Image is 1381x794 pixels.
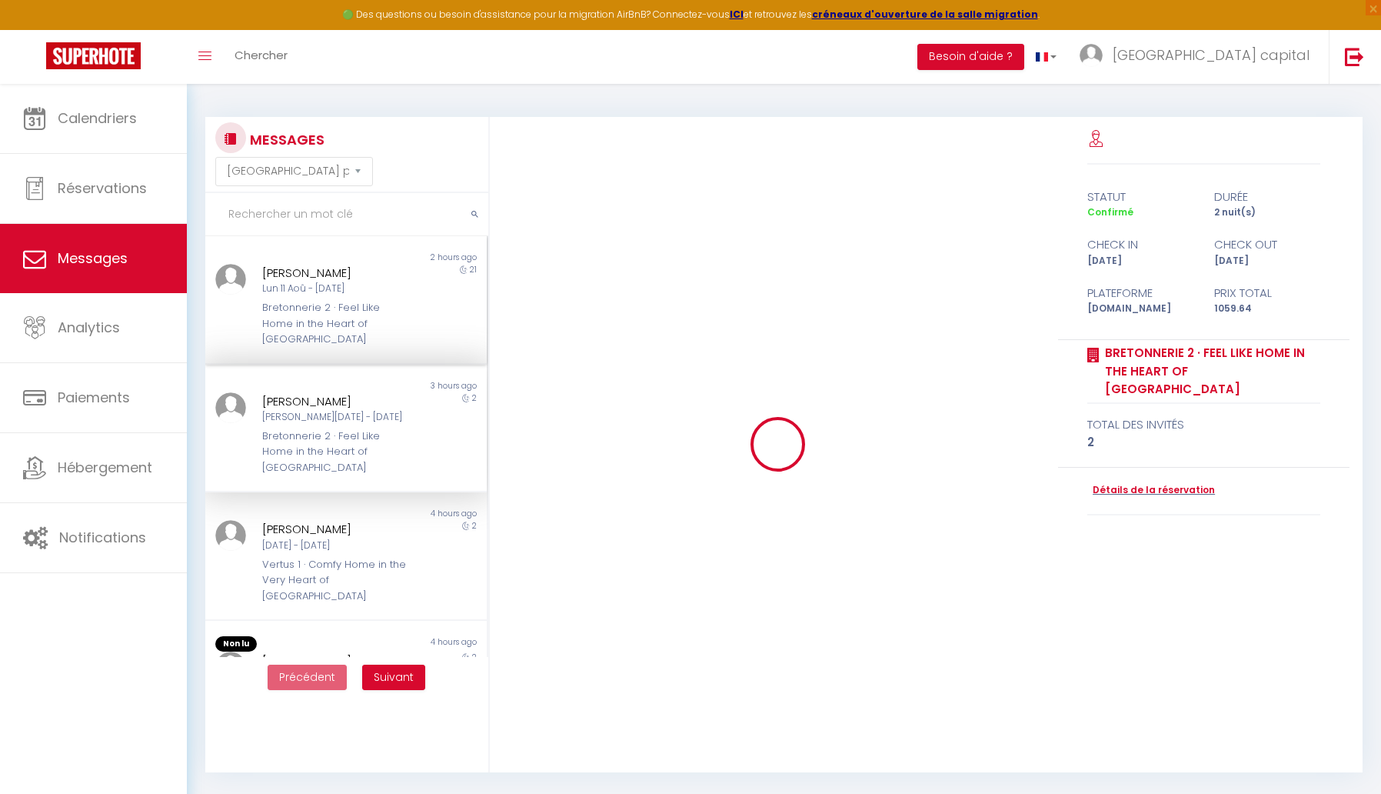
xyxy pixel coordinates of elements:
[1204,235,1331,254] div: check out
[279,669,335,685] span: Précédent
[58,458,152,477] span: Hébergement
[262,557,406,604] div: Vertus 1 · Comfy Home in the Very Heart of [GEOGRAPHIC_DATA]
[235,47,288,63] span: Chercher
[346,508,487,520] div: 4 hours ago
[262,282,406,296] div: Lun 11 Aoû - [DATE]
[472,652,477,663] span: 2
[374,669,414,685] span: Suivant
[262,539,406,553] div: [DATE] - [DATE]
[917,44,1024,70] button: Besoin d'aide ?
[223,30,299,84] a: Chercher
[262,300,406,347] div: Bretonnerie 2 · Feel Like Home in the Heart of [GEOGRAPHIC_DATA]
[1077,188,1204,206] div: statut
[472,392,477,404] span: 2
[262,520,406,539] div: [PERSON_NAME]
[1077,302,1204,316] div: [DOMAIN_NAME]
[58,318,120,337] span: Analytics
[362,665,425,691] button: Next
[470,264,477,275] span: 21
[215,520,246,551] img: ...
[215,264,246,295] img: ...
[1087,433,1320,452] div: 2
[1204,284,1331,302] div: Prix total
[12,6,58,52] button: Ouvrir le widget de chat LiveChat
[1077,284,1204,302] div: Plateforme
[262,410,406,425] div: [PERSON_NAME][DATE] - [DATE]
[346,636,487,652] div: 4 hours ago
[262,652,406,670] div: [PERSON_NAME]
[215,636,257,652] span: Non lu
[472,520,477,532] span: 2
[730,8,744,21] a: ICI
[262,264,406,282] div: [PERSON_NAME]
[1345,47,1364,66] img: logout
[1077,235,1204,254] div: check in
[205,193,488,236] input: Rechercher un mot clé
[58,388,130,407] span: Paiements
[1080,44,1103,67] img: ...
[46,42,141,69] img: Super Booking
[1204,254,1331,269] div: [DATE]
[1087,415,1320,434] div: total des invités
[58,178,147,198] span: Réservations
[346,252,487,264] div: 2 hours ago
[346,380,487,392] div: 3 hours ago
[1077,254,1204,269] div: [DATE]
[246,122,324,157] h3: MESSAGES
[1204,302,1331,316] div: 1059.64
[1087,483,1215,498] a: Détails de la réservation
[58,249,128,268] span: Messages
[1068,30,1329,84] a: ... [GEOGRAPHIC_DATA] capital
[215,392,246,423] img: ...
[1204,205,1331,220] div: 2 nuit(s)
[1113,45,1309,65] span: [GEOGRAPHIC_DATA] capital
[1204,188,1331,206] div: durée
[59,528,146,547] span: Notifications
[268,665,347,691] button: Previous
[262,429,406,475] div: Bretonnerie 2 · Feel Like Home in the Heart of [GEOGRAPHIC_DATA]
[58,108,137,128] span: Calendriers
[262,392,406,411] div: [PERSON_NAME]
[215,652,246,682] img: ...
[812,8,1038,21] a: créneaux d'ouverture de la salle migration
[1087,205,1133,219] span: Confirmé
[1100,344,1320,399] a: Bretonnerie 2 · Feel Like Home in the Heart of [GEOGRAPHIC_DATA]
